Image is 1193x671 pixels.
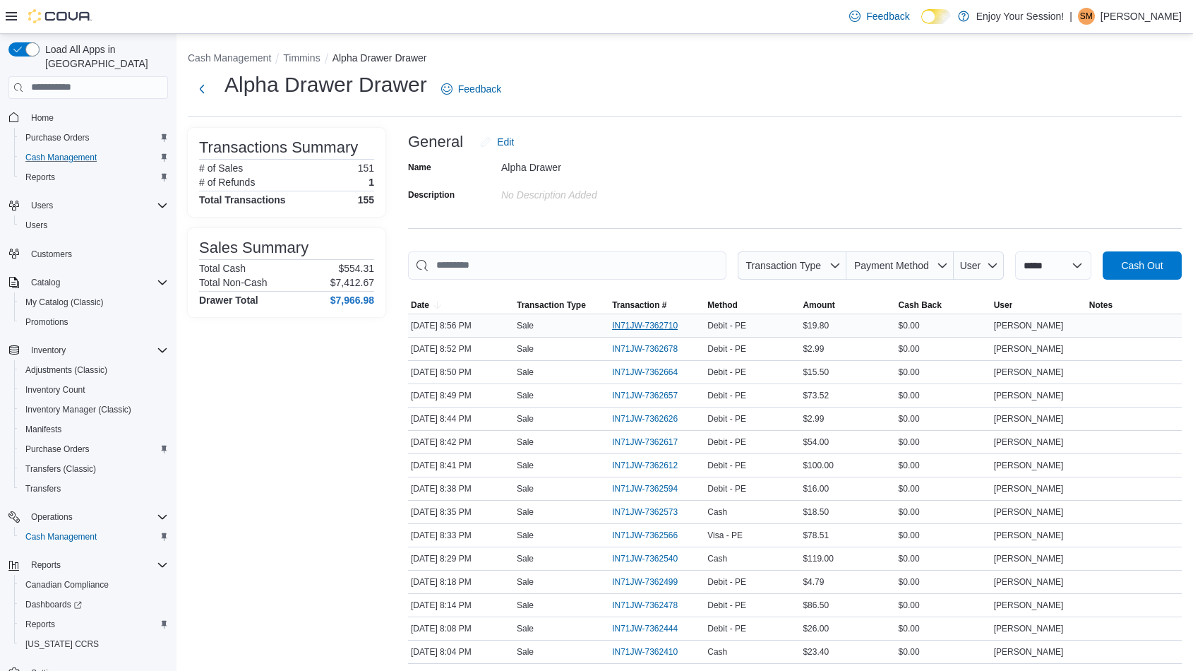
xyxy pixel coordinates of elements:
[20,314,74,331] a: Promotions
[994,320,1064,331] span: [PERSON_NAME]
[20,528,168,545] span: Cash Management
[517,343,534,355] p: Sale
[3,107,174,128] button: Home
[14,479,174,499] button: Transfers
[224,71,427,99] h1: Alpha Drawer Drawer
[199,277,268,288] h6: Total Non-Cash
[25,297,104,308] span: My Catalog (Classic)
[707,506,727,518] span: Cash
[14,614,174,634] button: Reports
[14,420,174,439] button: Manifests
[866,9,909,23] span: Feedback
[20,362,113,379] a: Adjustments (Classic)
[612,343,678,355] span: IN71JW-7362678
[803,390,829,401] span: $73.52
[896,297,991,314] button: Cash Back
[612,390,678,401] span: IN71JW-7362657
[612,643,692,660] button: IN71JW-7362410
[25,342,168,359] span: Inventory
[25,463,96,475] span: Transfers (Classic)
[408,297,514,314] button: Date
[707,553,727,564] span: Cash
[803,576,824,588] span: $4.79
[517,390,534,401] p: Sale
[517,483,534,494] p: Sale
[474,128,520,156] button: Edit
[199,295,258,306] h4: Drawer Total
[31,345,66,356] span: Inventory
[896,317,991,334] div: $0.00
[20,636,104,653] a: [US_STATE] CCRS
[25,557,168,574] span: Reports
[896,574,991,590] div: $0.00
[408,480,514,497] div: [DATE] 8:38 PM
[411,299,429,311] span: Date
[994,646,1064,658] span: [PERSON_NAME]
[330,295,374,306] h4: $7,966.98
[199,194,286,206] h4: Total Transactions
[612,457,692,474] button: IN71JW-7362612
[609,297,705,314] button: Transaction #
[20,480,66,497] a: Transfers
[612,483,678,494] span: IN71JW-7362594
[994,413,1064,424] span: [PERSON_NAME]
[408,133,463,150] h3: General
[25,172,55,183] span: Reports
[612,317,692,334] button: IN71JW-7362710
[25,509,168,525] span: Operations
[14,439,174,459] button: Purchase Orders
[844,2,915,30] a: Feedback
[14,400,174,420] button: Inventory Manager (Classic)
[517,646,534,658] p: Sale
[803,646,829,658] span: $23.40
[25,424,61,435] span: Manifests
[612,480,692,497] button: IN71JW-7362594
[25,220,47,231] span: Users
[25,245,168,263] span: Customers
[14,167,174,187] button: Reports
[612,320,678,331] span: IN71JW-7362710
[14,360,174,380] button: Adjustments (Classic)
[25,404,131,415] span: Inventory Manager (Classic)
[199,263,246,274] h6: Total Cash
[1078,8,1095,25] div: Shanon McLenaghan
[199,177,255,188] h6: # of Refunds
[738,251,846,280] button: Transaction Type
[994,506,1064,518] span: [PERSON_NAME]
[31,112,54,124] span: Home
[20,294,168,311] span: My Catalog (Classic)
[994,367,1064,378] span: [PERSON_NAME]
[20,149,102,166] a: Cash Management
[994,460,1064,471] span: [PERSON_NAME]
[1080,8,1093,25] span: SM
[20,129,168,146] span: Purchase Orders
[976,8,1065,25] p: Enjoy Your Session!
[707,299,738,311] span: Method
[896,550,991,567] div: $0.00
[25,364,107,376] span: Adjustments (Classic)
[14,148,174,167] button: Cash Management
[612,600,678,611] span: IN71JW-7362478
[14,312,174,332] button: Promotions
[994,623,1064,634] span: [PERSON_NAME]
[408,410,514,427] div: [DATE] 8:44 PM
[25,444,90,455] span: Purchase Orders
[991,297,1086,314] button: User
[612,410,692,427] button: IN71JW-7362626
[408,340,514,357] div: [DATE] 8:52 PM
[20,169,168,186] span: Reports
[994,530,1064,541] span: [PERSON_NAME]
[1121,259,1163,273] span: Cash Out
[3,507,174,527] button: Operations
[612,530,678,541] span: IN71JW-7362566
[3,340,174,360] button: Inventory
[921,9,951,24] input: Dark Mode
[612,364,692,381] button: IN71JW-7362664
[31,559,61,571] span: Reports
[896,410,991,427] div: $0.00
[199,239,308,256] h3: Sales Summary
[408,189,455,201] label: Description
[20,596,168,613] span: Dashboards
[20,461,102,477] a: Transfers (Classic)
[25,316,68,328] span: Promotions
